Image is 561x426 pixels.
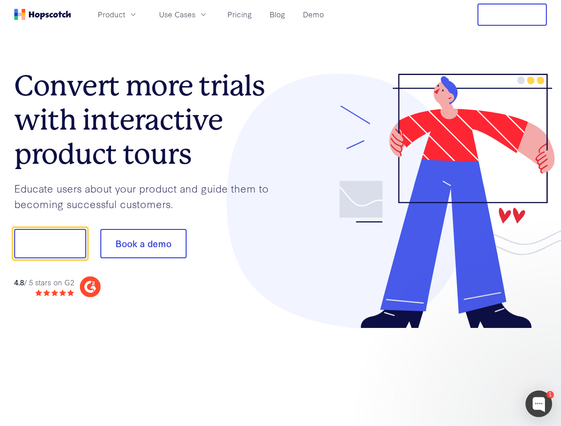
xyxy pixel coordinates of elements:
button: Show me! [14,229,86,258]
button: Use Cases [154,7,213,22]
a: Home [14,9,71,20]
a: Pricing [224,7,255,22]
span: Product [98,9,125,20]
button: Free Trial [477,4,547,26]
button: Book a demo [100,229,187,258]
a: Blog [266,7,289,22]
div: 1 [546,391,554,398]
strong: 4.8 [14,277,24,287]
p: Educate users about your product and guide them to becoming successful customers. [14,181,281,211]
button: Product [92,7,143,22]
div: / 5 stars on G2 [14,277,74,288]
h1: Convert more trials with interactive product tours [14,69,281,171]
a: Demo [299,7,327,22]
span: Use Cases [159,9,195,20]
